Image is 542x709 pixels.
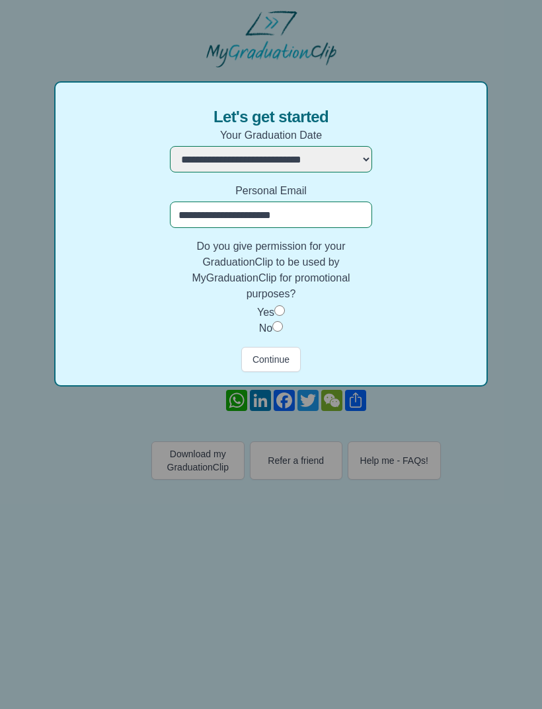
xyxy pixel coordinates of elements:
[213,106,329,128] span: Let's get started
[170,128,372,143] label: Your Graduation Date
[257,307,274,318] label: Yes
[259,322,272,334] label: No
[170,183,372,199] label: Personal Email
[241,347,301,372] button: Continue
[170,239,372,302] label: Do you give permission for your GraduationClip to be used by MyGraduationClip for promotional pur...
